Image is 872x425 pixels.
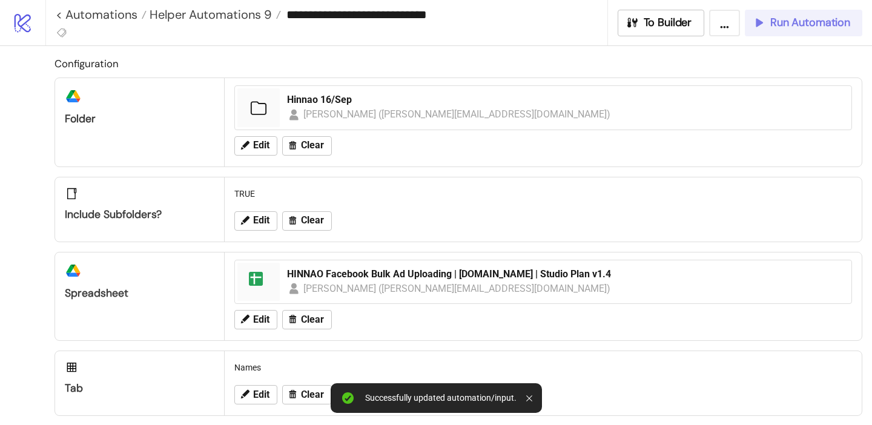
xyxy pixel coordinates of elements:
[54,56,862,71] h2: Configuration
[709,10,740,36] button: ...
[230,356,857,379] div: Names
[253,389,269,400] span: Edit
[65,286,214,300] div: Spreadsheet
[301,215,324,226] span: Clear
[230,182,857,205] div: TRUE
[303,107,611,122] div: [PERSON_NAME] ([PERSON_NAME][EMAIL_ADDRESS][DOMAIN_NAME])
[253,140,269,151] span: Edit
[287,268,844,281] div: HINNAO Facebook Bulk Ad Uploading | [DOMAIN_NAME] | Studio Plan v1.4
[301,140,324,151] span: Clear
[65,112,214,126] div: Folder
[644,16,692,30] span: To Builder
[287,93,844,107] div: Hinnao 16/Sep
[234,310,277,329] button: Edit
[147,8,281,21] a: Helper Automations 9
[253,314,269,325] span: Edit
[770,16,850,30] span: Run Automation
[65,381,214,395] div: Tab
[282,136,332,156] button: Clear
[234,385,277,404] button: Edit
[234,136,277,156] button: Edit
[301,314,324,325] span: Clear
[303,281,611,296] div: [PERSON_NAME] ([PERSON_NAME][EMAIL_ADDRESS][DOMAIN_NAME])
[234,211,277,231] button: Edit
[282,211,332,231] button: Clear
[56,8,147,21] a: < Automations
[282,310,332,329] button: Clear
[147,7,272,22] span: Helper Automations 9
[282,385,332,404] button: Clear
[65,208,214,222] div: Include subfolders?
[365,393,517,403] div: Successfully updated automation/input.
[253,215,269,226] span: Edit
[618,10,705,36] button: To Builder
[745,10,862,36] button: Run Automation
[301,389,324,400] span: Clear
